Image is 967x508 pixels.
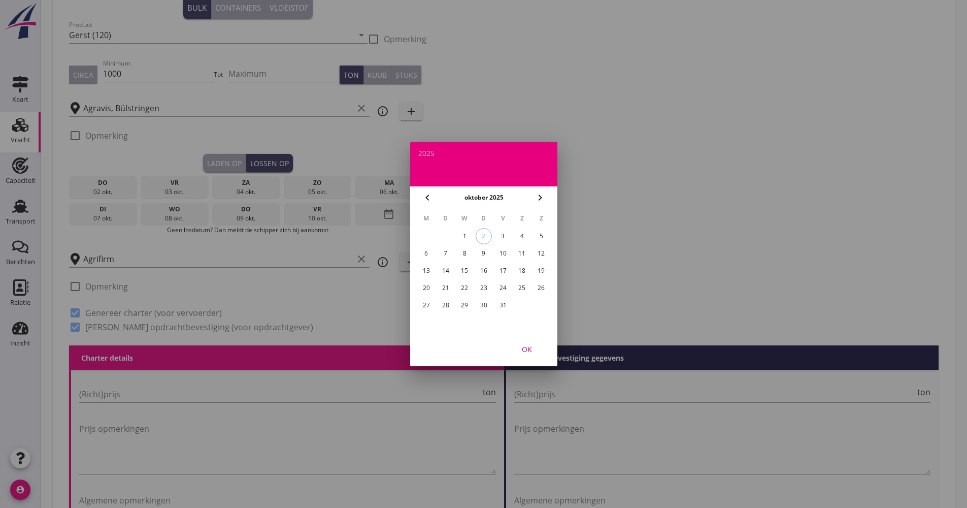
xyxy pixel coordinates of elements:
[533,245,549,262] button: 12
[421,192,434,204] i: chevron_left
[461,190,506,205] button: oktober 2025
[533,280,549,296] button: 26
[456,280,473,296] button: 22
[533,263,549,279] button: 19
[513,344,541,355] div: OK
[475,263,491,279] button: 16
[456,263,473,279] button: 15
[418,280,434,296] button: 20
[513,210,531,227] th: Z
[418,245,434,262] button: 6
[437,263,453,279] button: 14
[475,280,491,296] button: 23
[494,263,511,279] button: 17
[533,228,549,244] button: 5
[417,210,436,227] th: M
[514,280,530,296] button: 25
[494,228,511,244] button: 3
[514,263,530,279] button: 18
[475,210,493,227] th: D
[505,340,549,358] button: OK
[475,245,491,262] button: 9
[476,229,491,244] div: 2
[475,297,491,313] button: 30
[534,192,546,204] i: chevron_right
[514,228,530,244] button: 4
[475,228,491,244] button: 2
[514,245,530,262] button: 11
[532,210,550,227] th: Z
[493,210,512,227] th: V
[418,263,434,279] button: 13
[456,297,473,313] button: 29
[456,245,473,262] button: 8
[418,297,434,313] button: 27
[418,150,549,157] div: 2025
[455,210,474,227] th: W
[437,245,453,262] button: 7
[437,297,453,313] button: 28
[437,280,453,296] button: 21
[494,245,511,262] button: 10
[494,280,511,296] button: 24
[494,297,511,313] button: 31
[456,228,473,244] button: 1
[436,210,454,227] th: D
